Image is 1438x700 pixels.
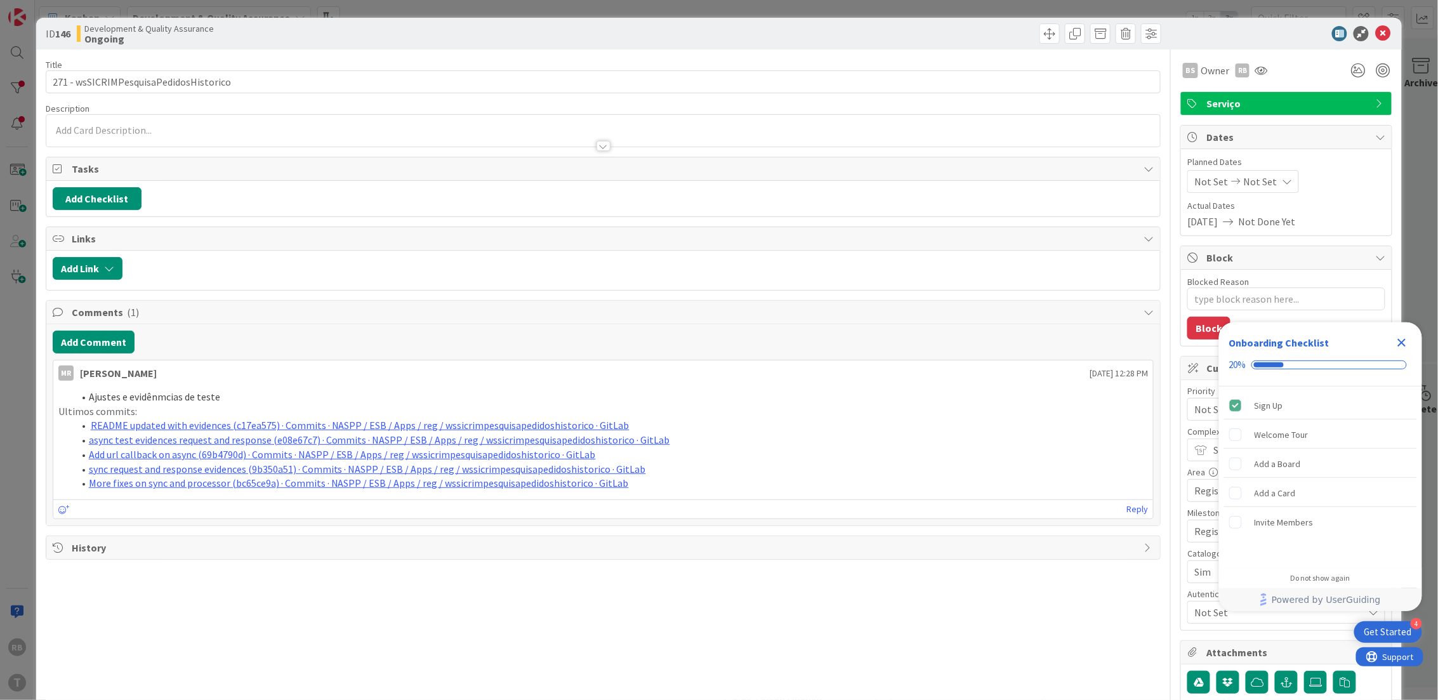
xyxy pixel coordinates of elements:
[1206,129,1369,145] span: Dates
[1187,590,1385,598] div: Autenticação Externa
[1187,155,1385,169] span: Planned Dates
[1224,479,1417,507] div: Add a Card is incomplete.
[27,2,58,17] span: Support
[1187,549,1385,558] div: Catalogo Aplicações
[46,70,1161,93] input: type card name here...
[1224,450,1417,478] div: Add a Board is incomplete.
[1219,386,1422,565] div: Checklist items
[1126,501,1148,517] a: Reply
[1354,621,1422,643] div: Open Get Started checklist, remaining modules: 4
[1187,468,1385,477] div: Area
[1194,174,1228,189] span: Not Set
[1194,522,1357,540] span: Registos
[1411,618,1422,630] div: 4
[1187,199,1385,213] span: Actual Dates
[80,366,157,381] div: [PERSON_NAME]
[1206,645,1369,660] span: Attachments
[72,161,1138,176] span: Tasks
[74,390,1149,404] li: Ajustes e evidênmcias de teste
[1194,563,1357,581] span: Sim
[1213,441,1357,459] span: Small
[84,23,214,34] span: Development & Quality Assurance
[1392,333,1412,353] div: Close Checklist
[1225,588,1416,611] a: Powered by UserGuiding
[1206,250,1369,265] span: Block
[1201,63,1229,78] span: Owner
[1224,392,1417,419] div: Sign Up is complete.
[1272,592,1381,607] span: Powered by UserGuiding
[1224,421,1417,449] div: Welcome Tour is incomplete.
[58,404,1149,419] p: Ultimos commits:
[72,305,1138,320] span: Comments
[1194,604,1357,621] span: Not Set
[1183,63,1198,78] div: BS
[89,433,670,446] a: async test evidences request and response (e08e67c7) · Commits · NASPP / ESB / Apps / reg / wssic...
[1187,214,1218,229] span: [DATE]
[1243,174,1277,189] span: Not Set
[1255,456,1301,472] div: Add a Board
[1238,214,1295,229] span: Not Done Yet
[1194,482,1357,499] span: Registo Criminal
[1206,96,1369,111] span: Serviço
[53,187,142,210] button: Add Checklist
[1206,360,1369,376] span: Custom Fields
[1194,400,1357,418] span: Not Set
[1187,276,1249,287] label: Blocked Reason
[1187,427,1385,436] div: Complexidade
[53,257,122,280] button: Add Link
[1236,63,1250,77] div: RB
[1229,359,1412,371] div: Checklist progress: 20%
[46,103,89,114] span: Description
[55,27,70,40] b: 146
[1255,515,1314,530] div: Invite Members
[1229,335,1329,350] div: Onboarding Checklist
[1224,508,1417,536] div: Invite Members is incomplete.
[1229,359,1246,371] div: 20%
[46,26,70,41] span: ID
[1255,485,1296,501] div: Add a Card
[1187,508,1385,517] div: Milestone
[1255,427,1309,442] div: Welcome Tour
[72,540,1138,555] span: History
[127,306,139,319] span: ( 1 )
[1255,398,1283,413] div: Sign Up
[46,59,62,70] label: Title
[53,331,135,353] button: Add Comment
[1187,317,1230,340] button: Block
[1187,386,1385,395] div: Priority
[89,477,629,489] a: More fixes on sync and processor (bc65ce9a) · Commits · NASPP / ESB / Apps / reg / wssicrimpesqui...
[89,448,596,461] a: Add url callback on async (69b4790d) · Commits · NASPP / ESB / Apps / reg / wssicrimpesquisapedid...
[1364,626,1412,638] div: Get Started
[58,366,74,381] div: MR
[1291,573,1350,583] div: Do not show again
[91,419,630,432] a: README updated with evidences (c17ea575) · Commits · NASPP / ESB / Apps / reg / wssicrimpesquisap...
[89,463,646,475] a: sync request and response evidences (9b350a51) · Commits · NASPP / ESB / Apps / reg / wssicrimpes...
[1219,322,1422,611] div: Checklist Container
[1090,367,1148,380] span: [DATE] 12:28 PM
[72,231,1138,246] span: Links
[84,34,214,44] b: Ongoing
[1219,588,1422,611] div: Footer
